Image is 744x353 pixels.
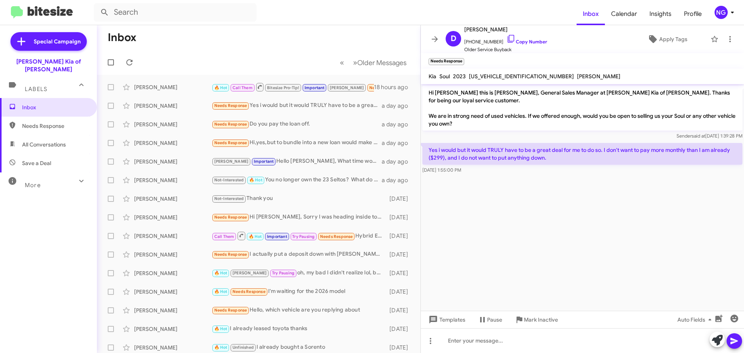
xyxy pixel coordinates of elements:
div: [PERSON_NAME] [134,325,212,333]
div: [PERSON_NAME] [134,288,212,296]
div: [PERSON_NAME] [134,83,212,91]
span: 🔥 Hot [249,234,262,239]
button: Previous [335,55,349,71]
p: Yes i would but it would TRULY have to be a great deal for me to do so. I don't want to pay more ... [422,143,742,165]
span: « [340,58,344,67]
span: D [451,33,456,45]
a: Calendar [605,3,643,25]
span: 🔥 Hot [249,177,262,183]
span: Older Service Buyback [464,46,547,53]
span: Inbox [22,103,88,111]
div: I already bought a Sorento [212,343,386,352]
span: Kia [429,73,436,80]
span: Needs Response [214,252,247,257]
span: [US_VEHICLE_IDENTIFICATION_NUMBER] [469,73,574,80]
a: Profile [678,3,708,25]
span: Needs Response [214,122,247,127]
div: [DATE] [386,288,414,296]
div: [PERSON_NAME] [134,195,212,203]
span: 🔥 Hot [214,289,227,294]
div: [DATE] [386,214,414,221]
div: 18 hours ago [374,83,414,91]
span: All Conversations [22,141,66,148]
button: NG [708,6,735,19]
div: a day ago [382,139,414,147]
div: Hello, which vehicle are you replying about [212,306,386,315]
span: More [25,182,41,189]
nav: Page navigation example [336,55,411,71]
div: [PERSON_NAME] [134,232,212,240]
a: Copy Number [506,39,547,45]
div: I already leased toyota thanks [212,324,386,333]
div: [PERSON_NAME] [134,307,212,314]
button: Apply Tags [627,32,707,46]
span: Important [254,159,274,164]
div: Hybrid Ex is fine [212,231,386,241]
button: Next [348,55,411,71]
div: [PERSON_NAME] [134,269,212,277]
div: a day ago [382,158,414,165]
div: Yes i would but it would TRULY have to be a great deal for me to do so. I don't want to pay more ... [212,101,382,110]
div: [PERSON_NAME] [134,121,212,128]
div: Call me [212,82,374,92]
span: Apply Tags [659,32,687,46]
div: Hi,yes,but to bundle into a new loan would make payment so high ,plus should be paying a much low... [212,138,382,147]
a: Insights [643,3,678,25]
span: Pause [487,313,502,327]
span: Save a Deal [22,159,51,167]
span: Needs Response [320,234,353,239]
span: [PERSON_NAME] [577,73,620,80]
div: Thank you [212,194,386,203]
span: Needs Response [214,103,247,108]
div: Hello [PERSON_NAME], What time works for you the 15th? [212,157,382,166]
span: [DATE] 1:55:00 PM [422,167,461,173]
span: [PERSON_NAME] [330,85,364,90]
span: [PERSON_NAME] [464,25,547,34]
div: [DATE] [386,251,414,258]
div: [PERSON_NAME] [134,158,212,165]
span: Call Them [232,85,253,90]
span: Needs Response [214,140,247,145]
span: Sender [DATE] 1:39:28 PM [677,133,742,139]
div: Hi [PERSON_NAME], Sorry I was heading inside to Dentist. I already connected with [PERSON_NAME] (... [212,213,386,222]
span: Unfinished [232,345,254,350]
div: [PERSON_NAME] [134,214,212,221]
div: NG [715,6,728,19]
span: Try Pausing [272,270,294,276]
span: Mark Inactive [524,313,558,327]
div: Do you pay the loan off. [212,120,382,129]
div: [DATE] [386,195,414,203]
div: [DATE] [386,269,414,277]
button: Templates [421,313,472,327]
div: a day ago [382,176,414,184]
div: You no longer own the 23 Seltos? What do you currently drive? [212,176,382,184]
div: [PERSON_NAME] [134,251,212,258]
h1: Inbox [108,31,136,44]
span: said at [692,133,705,139]
span: Not-Interested [214,196,244,201]
div: [DATE] [386,232,414,240]
div: I'm waiting for the 2026 model [212,287,386,296]
span: Needs Response [369,85,402,90]
span: Important [305,85,325,90]
div: a day ago [382,121,414,128]
button: Auto Fields [671,313,721,327]
span: [PHONE_NUMBER] [464,34,547,46]
small: Needs Response [429,58,464,65]
span: Templates [427,313,465,327]
button: Mark Inactive [508,313,564,327]
a: Inbox [577,3,605,25]
div: [PERSON_NAME] [134,102,212,110]
a: Special Campaign [10,32,87,51]
span: [PERSON_NAME] [232,270,267,276]
div: [PERSON_NAME] [134,344,212,351]
span: Call Them [214,234,234,239]
span: Needs Response [22,122,88,130]
span: 🔥 Hot [214,345,227,350]
input: Search [94,3,257,22]
div: I actually put a deposit down with [PERSON_NAME] [DATE] for a sorento [212,250,386,259]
